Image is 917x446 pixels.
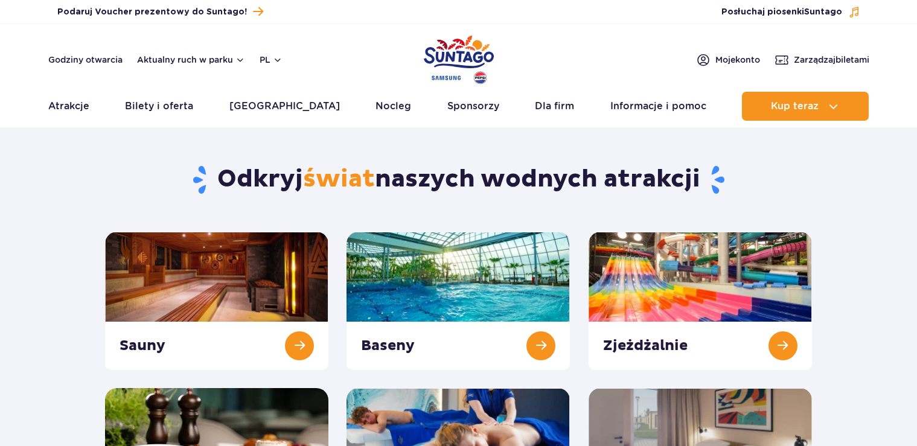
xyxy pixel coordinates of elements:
span: Suntago [804,8,842,16]
button: pl [260,54,283,66]
button: Aktualny ruch w parku [137,55,245,65]
a: Bilety i oferta [125,92,193,121]
a: Dla firm [535,92,574,121]
h1: Odkryj naszych wodnych atrakcji [105,164,812,196]
a: Godziny otwarcia [48,54,123,66]
span: Posłuchaj piosenki [721,6,842,18]
a: Nocleg [375,92,411,121]
a: Zarządzajbiletami [775,53,869,67]
span: Podaruj Voucher prezentowy do Suntago! [57,6,247,18]
button: Kup teraz [742,92,869,121]
a: Atrakcje [48,92,89,121]
span: Zarządzaj biletami [794,54,869,66]
span: świat [303,164,375,194]
a: Informacje i pomoc [610,92,706,121]
a: Podaruj Voucher prezentowy do Suntago! [57,4,263,20]
span: Moje konto [715,54,760,66]
a: [GEOGRAPHIC_DATA] [229,92,340,121]
span: Kup teraz [771,101,819,112]
a: Mojekonto [696,53,760,67]
a: Sponsorzy [447,92,499,121]
a: Park of Poland [424,30,494,86]
button: Posłuchaj piosenkiSuntago [721,6,860,18]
